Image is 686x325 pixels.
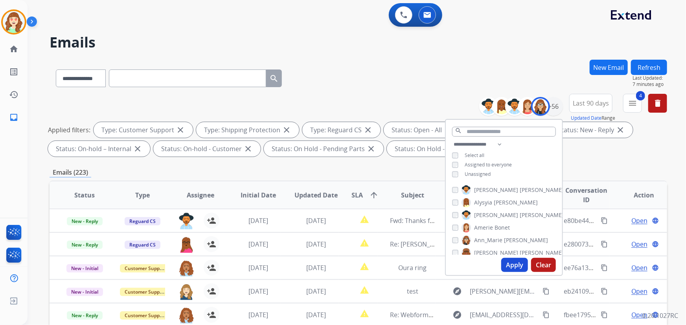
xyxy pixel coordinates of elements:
[9,44,18,54] mat-icon: home
[125,241,160,249] span: Reguard CS
[120,288,171,296] span: Customer Support
[178,307,194,323] img: agent-avatar
[384,122,461,138] div: Status: Open - All
[399,263,427,272] span: Oura ring
[564,287,684,296] span: eb241094-1a58-4b23-a2ad-f43432200a58
[652,241,659,248] mat-icon: language
[564,240,683,248] span: e280073a-9091-4419-b7f6-153e203ce313
[520,186,564,194] span: [PERSON_NAME]
[248,310,268,319] span: [DATE]
[94,122,193,138] div: Type: Customer Support
[564,216,686,225] span: e80be446-9c71-488a-826e-b8279ad51a98
[133,144,142,153] mat-icon: close
[196,122,299,138] div: Type: Shipping Protection
[543,288,550,295] mat-icon: content_copy
[631,216,647,225] span: Open
[207,263,216,272] mat-icon: person_add
[178,260,194,276] img: agent-avatar
[67,311,103,320] span: New - Reply
[520,249,564,257] span: [PERSON_NAME]
[178,236,194,253] img: agent-avatar
[50,168,91,177] p: Emails (223)
[67,217,103,225] span: New - Reply
[187,190,214,200] span: Assignee
[636,91,645,100] span: 4
[609,181,667,209] th: Action
[366,144,376,153] mat-icon: close
[501,258,528,272] button: Apply
[351,190,363,200] span: SLA
[642,311,678,320] p: 0.20.1027RC
[306,216,326,225] span: [DATE]
[360,285,369,295] mat-icon: report_problem
[74,190,95,200] span: Status
[360,309,369,318] mat-icon: report_problem
[470,310,539,320] span: [EMAIL_ADDRESS][DOMAIN_NAME]
[390,240,590,248] span: Re: [PERSON_NAME] Claim: 5f2ada78-e491-42cf-92a2-dd0d77cba2a2
[443,125,453,135] mat-icon: close
[623,94,642,113] button: 4
[264,141,384,157] div: Status: On Hold - Pending Parts
[387,141,492,157] div: Status: On Hold - Servicers
[631,310,647,320] span: Open
[601,288,608,295] mat-icon: content_copy
[248,287,268,296] span: [DATE]
[153,141,261,157] div: Status: On-hold - Customer
[573,102,609,105] span: Last 90 days
[455,127,462,134] mat-icon: search
[125,217,160,225] span: Reguard CS
[494,199,538,206] span: [PERSON_NAME]
[571,115,601,121] button: Updated Date
[294,190,338,200] span: Updated Date
[495,224,510,232] span: Bonet
[178,213,194,229] img: agent-avatar
[67,241,103,249] span: New - Reply
[3,11,25,33] img: avatar
[407,287,418,296] span: test
[176,125,185,135] mat-icon: close
[652,217,659,224] mat-icon: language
[531,258,556,272] button: Clear
[66,288,103,296] span: New - Initial
[369,190,379,200] mat-icon: arrow_upward
[569,94,612,113] button: Last 90 days
[120,264,171,272] span: Customer Support
[48,125,90,135] p: Applied filters:
[363,125,373,135] mat-icon: close
[564,310,682,319] span: fbee1795-f43e-4222-b715-0480fd5cddb8
[207,239,216,249] mat-icon: person_add
[564,186,609,204] span: Conversation ID
[360,262,369,271] mat-icon: report_problem
[633,81,667,88] span: 7 minutes ago
[269,74,279,83] mat-icon: search
[504,236,548,244] span: [PERSON_NAME]
[243,144,253,153] mat-icon: close
[9,67,18,77] mat-icon: list_alt
[248,263,268,272] span: [DATE]
[453,287,462,296] mat-icon: explore
[520,211,564,219] span: [PERSON_NAME]
[628,99,637,108] mat-icon: menu
[135,190,150,200] span: Type
[360,238,369,248] mat-icon: report_problem
[207,287,216,296] mat-icon: person_add
[601,241,608,248] mat-icon: content_copy
[474,236,502,244] span: Ann_Marie
[465,161,512,168] span: Assigned to everyone
[616,125,625,135] mat-icon: close
[282,125,291,135] mat-icon: close
[390,310,579,319] span: Re: Webform from [EMAIL_ADDRESS][DOMAIN_NAME] on [DATE]
[241,190,276,200] span: Initial Date
[633,75,667,81] span: Last Updated:
[306,287,326,296] span: [DATE]
[652,264,659,271] mat-icon: language
[631,287,647,296] span: Open
[465,171,491,177] span: Unassigned
[207,310,216,320] mat-icon: person_add
[66,264,103,272] span: New - Initial
[178,283,194,300] img: agent-avatar
[306,240,326,248] span: [DATE]
[453,310,462,320] mat-icon: explore
[248,240,268,248] span: [DATE]
[120,311,171,320] span: Customer Support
